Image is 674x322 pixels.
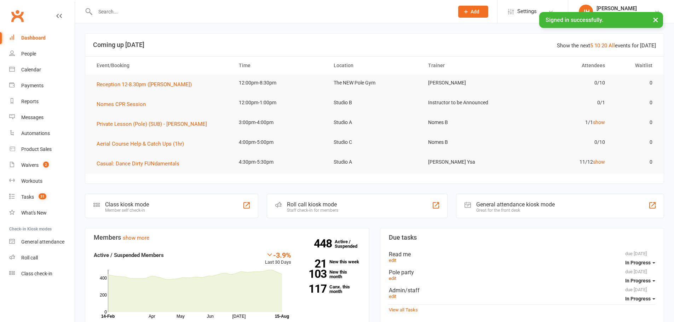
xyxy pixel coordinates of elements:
[517,75,611,91] td: 0/10
[611,114,659,131] td: 0
[265,251,291,266] div: Last 30 Days
[611,57,659,75] th: Waitlist
[597,12,637,18] div: The Pole Gym
[8,7,26,25] a: Clubworx
[625,296,651,301] span: In Progress
[517,94,611,111] td: 0/1
[9,189,75,205] a: Tasks 31
[9,110,75,125] a: Messages
[21,271,52,276] div: Class check-in
[265,251,291,259] div: -3.9%
[625,274,655,287] button: In Progress
[517,134,611,151] td: 0/10
[625,292,655,305] button: In Progress
[517,114,611,131] td: 1/1
[21,130,50,136] div: Automations
[9,78,75,94] a: Payments
[39,193,46,199] span: 31
[302,283,327,294] strong: 117
[97,159,184,168] button: Casual: Dance Dirty FUNdamentals
[476,201,555,208] div: General attendance kiosk mode
[302,269,327,279] strong: 103
[9,250,75,266] a: Roll call
[123,235,149,241] a: show more
[389,251,656,258] div: Read me
[43,162,49,168] span: 2
[21,51,36,57] div: People
[649,12,662,27] button: ×
[21,194,34,200] div: Tasks
[611,75,659,91] td: 0
[327,75,422,91] td: The NEW Pole Gym
[335,234,366,254] a: 448Active / Suspended
[9,157,75,173] a: Waivers 2
[609,42,615,49] a: All
[611,154,659,170] td: 0
[422,75,517,91] td: [PERSON_NAME]
[232,134,327,151] td: 4:00pm-5:00pm
[327,57,422,75] th: Location
[287,201,338,208] div: Roll call kiosk mode
[625,260,651,265] span: In Progress
[579,5,593,19] div: JH
[232,75,327,91] td: 12:00pm-8:30pm
[302,270,361,279] a: 103New this month
[458,6,488,18] button: Add
[21,35,46,41] div: Dashboard
[90,57,232,75] th: Event/Booking
[21,83,44,88] div: Payments
[97,160,179,167] span: Casual: Dance Dirty FUNdamentals
[327,134,422,151] td: Studio C
[105,201,149,208] div: Class kiosk mode
[21,162,39,168] div: Waivers
[232,94,327,111] td: 12:00pm-1:00pm
[287,208,338,213] div: Staff check-in for members
[389,258,396,263] a: edit
[9,62,75,78] a: Calendar
[422,57,517,75] th: Trainer
[9,266,75,282] a: Class kiosk mode
[611,94,659,111] td: 0
[21,239,64,245] div: General attendance
[21,255,38,260] div: Roll call
[517,57,611,75] th: Attendees
[97,81,192,88] span: Reception 12-8.30pm ([PERSON_NAME])
[302,258,327,269] strong: 21
[601,42,607,49] a: 20
[611,134,659,151] td: 0
[9,173,75,189] a: Workouts
[9,94,75,110] a: Reports
[471,9,479,14] span: Add
[422,154,517,170] td: [PERSON_NAME] Ysa
[94,234,361,241] h3: Members
[9,125,75,141] a: Automations
[389,294,396,299] a: edit
[9,141,75,157] a: Product Sales
[327,154,422,170] td: Studio A
[9,30,75,46] a: Dashboard
[389,276,396,281] a: edit
[422,94,517,111] td: Instructor to be Announced
[593,159,605,165] a: show
[594,42,600,49] a: 10
[625,278,651,283] span: In Progress
[97,121,207,127] span: Private Lesson (Pole) (SUB) - [PERSON_NAME]
[97,100,151,109] button: Nomes CPR Session
[593,119,605,125] a: show
[597,5,637,12] div: [PERSON_NAME]
[21,115,44,120] div: Messages
[476,208,555,213] div: Great for the front desk
[389,307,418,312] a: View all Tasks
[389,287,656,294] div: Admin/staff
[97,141,184,147] span: Aerial Course Help & Catch Ups (1hr)
[97,80,197,89] button: Reception 12-8.30pm ([PERSON_NAME])
[546,17,603,23] span: Signed in successfully.
[327,94,422,111] td: Studio B
[422,114,517,131] td: Nomes B
[517,4,537,19] span: Settings
[21,99,39,104] div: Reports
[232,154,327,170] td: 4:30pm-5:30pm
[389,234,656,241] h3: Due tasks
[314,238,335,249] strong: 448
[9,205,75,221] a: What's New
